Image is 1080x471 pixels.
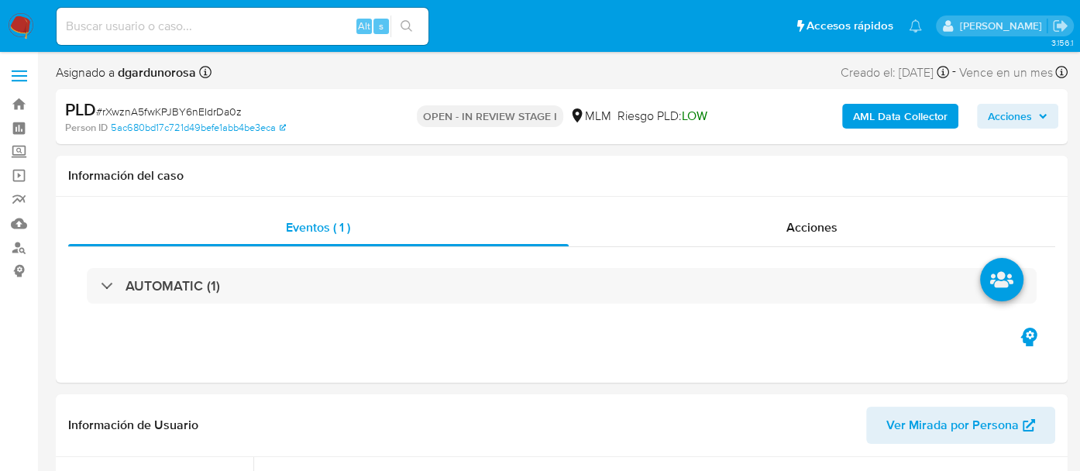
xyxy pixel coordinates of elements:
button: AML Data Collector [842,104,958,129]
span: Eventos ( 1 ) [286,218,350,236]
b: AML Data Collector [853,104,948,129]
div: Creado el: [DATE] [841,62,949,83]
h1: Información de Usuario [68,418,198,433]
a: Notificaciones [909,19,922,33]
a: 5ac680bd17c721d49befe1abb4be3eca [111,121,286,135]
button: Ver Mirada por Persona [866,407,1055,444]
span: Vence en un mes [959,64,1053,81]
a: Salir [1052,18,1068,34]
h3: AUTOMATIC (1) [126,277,220,294]
p: OPEN - IN REVIEW STAGE I [417,105,563,127]
button: Acciones [977,104,1058,129]
button: search-icon [390,15,422,37]
h1: Información del caso [68,168,1055,184]
b: dgardunorosa [115,64,196,81]
span: # rXwznA5fwKPJBY6nEIdrDa0z [96,104,242,119]
span: Ver Mirada por Persona [886,407,1019,444]
span: - [952,62,956,83]
p: diego.gardunorosas@mercadolibre.com.mx [959,19,1047,33]
div: MLM [569,108,611,125]
span: Alt [358,19,370,33]
b: PLD [65,97,96,122]
span: LOW [682,107,707,125]
span: Asignado a [56,64,196,81]
b: Person ID [65,121,108,135]
input: Buscar usuario o caso... [57,16,428,36]
span: Acciones [988,104,1032,129]
span: Accesos rápidos [807,18,893,34]
span: s [379,19,384,33]
div: AUTOMATIC (1) [87,268,1037,304]
span: Riesgo PLD: [617,108,707,125]
span: Acciones [786,218,838,236]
